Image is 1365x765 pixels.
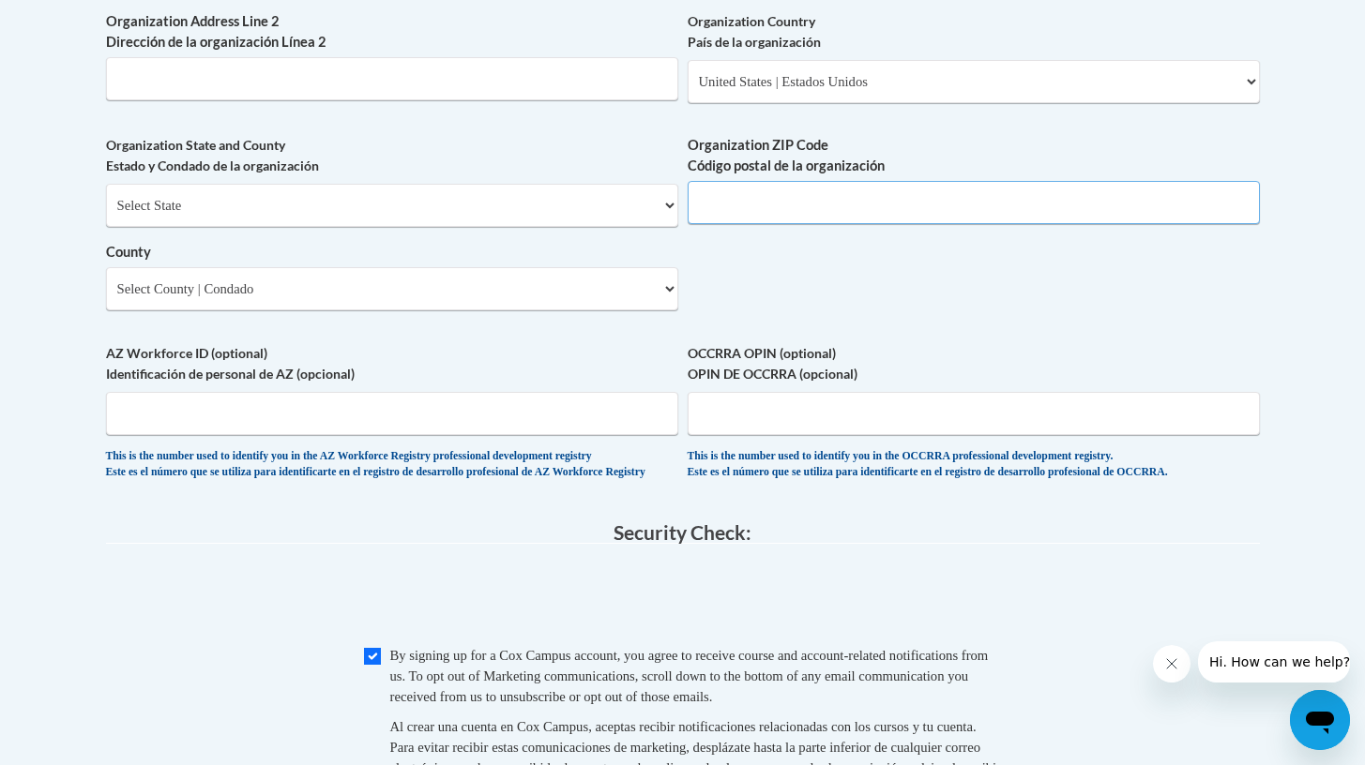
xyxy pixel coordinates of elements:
label: OCCRRA OPIN (optional) OPIN DE OCCRRA (opcional) [688,343,1260,384]
label: Organization ZIP Code Código postal de la organización [688,135,1260,176]
label: AZ Workforce ID (optional) Identificación de personal de AZ (opcional) [106,343,678,384]
span: Security Check: [614,520,751,544]
label: Organization Country País de la organización [688,11,1260,52]
iframe: Message from company [1198,641,1350,682]
label: County [106,242,678,262]
input: Metadata input [688,181,1260,224]
div: This is the number used to identify you in the AZ Workforce Registry professional development reg... [106,449,678,480]
iframe: Close message [1153,645,1191,682]
input: Metadata input [106,57,678,100]
div: This is the number used to identify you in the OCCRRA professional development registry. Este es ... [688,449,1260,480]
label: Organization State and County Estado y Condado de la organización [106,135,678,176]
iframe: reCAPTCHA [540,562,826,636]
span: By signing up for a Cox Campus account, you agree to receive course and account-related notificat... [390,648,989,704]
label: Organization Address Line 2 Dirección de la organización Línea 2 [106,11,678,52]
iframe: Button to launch messaging window [1290,690,1350,750]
